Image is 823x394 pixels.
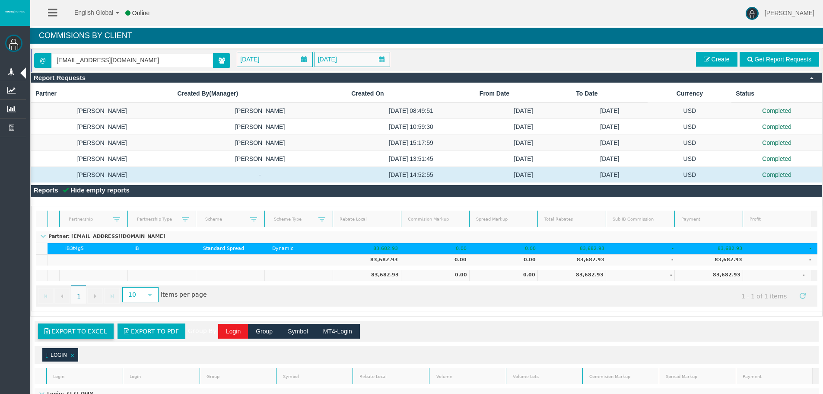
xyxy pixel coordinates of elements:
a: Group [201,371,275,382]
td: 0.00 [401,270,469,281]
a: Rebate Local [354,371,428,382]
td: 83,682.93 [537,270,606,281]
td: [DATE] [475,135,572,151]
td: [PERSON_NAME] [31,119,173,135]
td: [PERSON_NAME] [173,151,347,167]
td: [DATE] [572,135,648,151]
a: Refresh [795,288,810,303]
td: [DATE] 14:52:55 [347,167,475,183]
td: Completed [731,103,822,119]
td: - [610,254,680,266]
img: user-image [746,7,759,20]
button: Group [248,324,280,339]
td: IB [128,243,197,254]
td: 83,682.93 [335,243,404,254]
td: USD [648,151,731,167]
a: Commision Markup [402,214,468,225]
td: 0.00 [473,243,542,254]
td: 83,682.93 [333,270,401,281]
th: Created By(Manager) [173,85,347,103]
td: [PERSON_NAME] [31,103,173,119]
td: USD [648,135,731,151]
td: [DATE] [475,103,572,119]
span: Get Report Requests [754,56,811,63]
td: 83,682.93 [542,254,611,266]
a: Login [48,371,122,382]
span: select [146,291,153,298]
a: Payment [737,371,811,382]
td: USD [648,103,731,119]
span: Refresh [799,292,806,299]
span: [DATE] [238,53,262,65]
a: Partnership Type [132,213,182,225]
td: [DATE] 13:51:45 [347,151,475,167]
td: Dynamic [266,243,335,254]
td: 0.00 [404,254,473,266]
a: Export to PDF [118,324,185,339]
span: 1 [71,285,86,304]
span: [PERSON_NAME] [765,10,814,16]
a: Rebate Local [334,214,400,225]
td: - [748,243,817,254]
span: Go to the first page [42,293,49,300]
input: Search partner... [52,54,213,67]
span: Go to the previous page [59,293,66,300]
td: - [610,243,680,254]
span: [DATE] [315,53,340,65]
td: 83,682.93 [680,254,749,266]
td: [PERSON_NAME] [173,119,347,135]
a: (sorted ascending)Login [45,352,67,359]
a: Go to the first page [38,288,54,304]
h4: Commisions By Client [30,28,823,44]
td: Standard Spread [197,243,266,254]
a: Volume Lots [507,371,581,382]
td: 83,682.93 [542,243,611,254]
td: USD [648,167,731,183]
span: 1 - 1 of 1 items [734,288,795,304]
p: Partner: [EMAIL_ADDRESS][DOMAIN_NAME] [36,234,168,240]
a: Spread Markup [471,214,537,225]
a: Profit [744,214,810,225]
td: [PERSON_NAME] [31,151,173,167]
span: Export to Excel [51,328,107,335]
th: Partner [31,85,173,103]
td: IB3t4g5 [59,243,128,254]
img: logo.svg [4,10,26,13]
a: Total Rebates [539,214,605,225]
td: [PERSON_NAME] [31,135,173,151]
td: 0.00 [473,254,542,266]
span: (sorted ascending) [44,352,51,359]
td: [DATE] [572,119,648,135]
a: Spread Markup [661,371,734,382]
span: Reports [34,186,58,194]
td: [DATE] [572,167,648,183]
td: 83,682.93 [674,270,743,281]
button: MT4-Login [315,324,360,339]
td: Completed [731,167,822,183]
span: items per page [120,288,207,302]
span: Go to the last page [108,293,115,300]
td: [PERSON_NAME] [31,167,173,183]
span: Group By [188,327,216,334]
a: Export to Excel [38,324,114,339]
td: [DATE] [475,119,572,135]
td: [DATE] [475,151,572,167]
td: 83,682.93 [680,243,749,254]
td: [DATE] [475,167,572,183]
td: 83,682.93 [335,254,404,266]
th: To Date [572,85,648,103]
span: Online [132,10,149,16]
a: Payment [676,214,741,225]
span: Hide empty reports [70,186,130,194]
span: Go to the next page [92,293,99,300]
td: USD [648,119,731,135]
td: [DATE] 15:17:59 [347,135,475,151]
td: Completed [731,135,822,151]
td: - [173,167,347,183]
span: Report Requests [34,74,86,81]
a: Partnership [63,213,113,225]
td: 0.00 [404,243,473,254]
span: English Global [63,9,113,16]
td: 0.00 [469,270,537,281]
a: Go to the next page [87,288,103,304]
